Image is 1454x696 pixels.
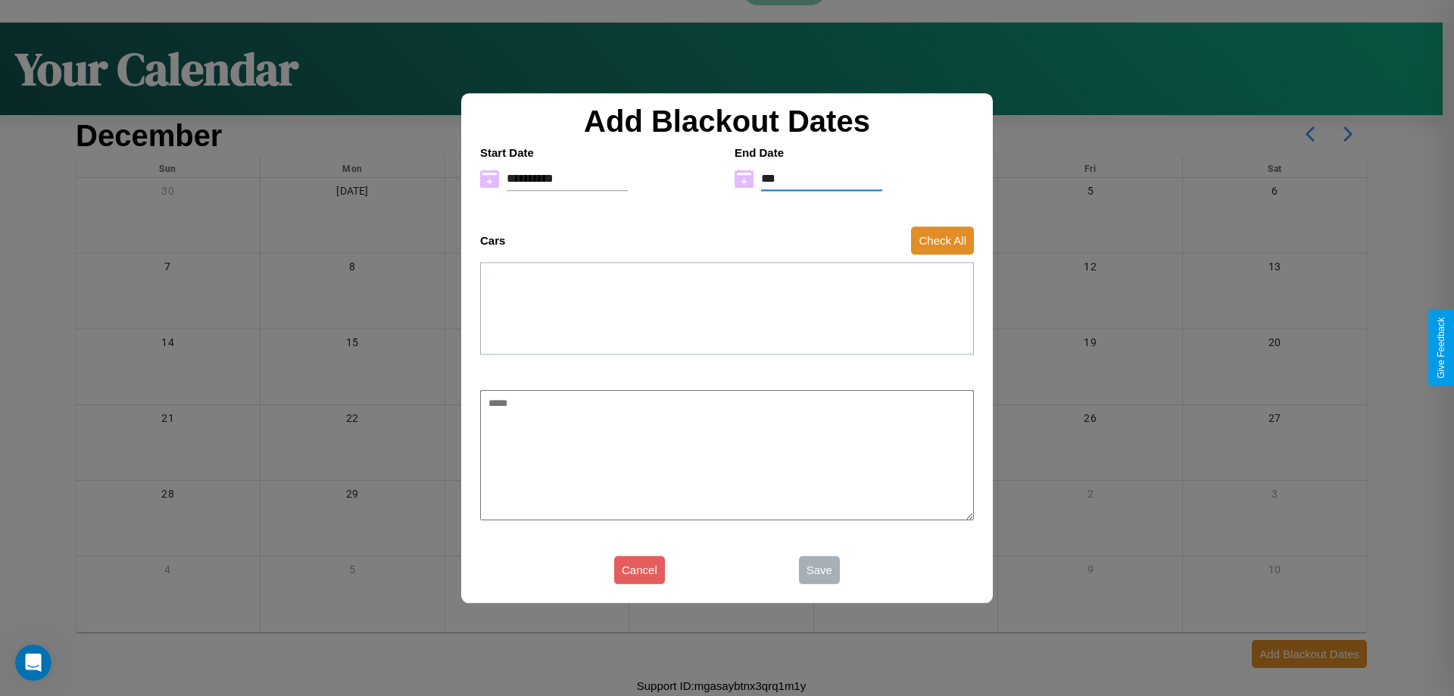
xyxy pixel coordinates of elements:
h2: Add Blackout Dates [473,105,981,139]
button: Save [799,556,840,584]
button: Cancel [614,556,665,584]
h4: Start Date [480,146,719,159]
div: Give Feedback [1436,317,1446,379]
button: Check All [911,226,974,254]
h4: End Date [735,146,974,159]
h4: Cars [480,234,505,247]
iframe: Intercom live chat [15,645,51,681]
